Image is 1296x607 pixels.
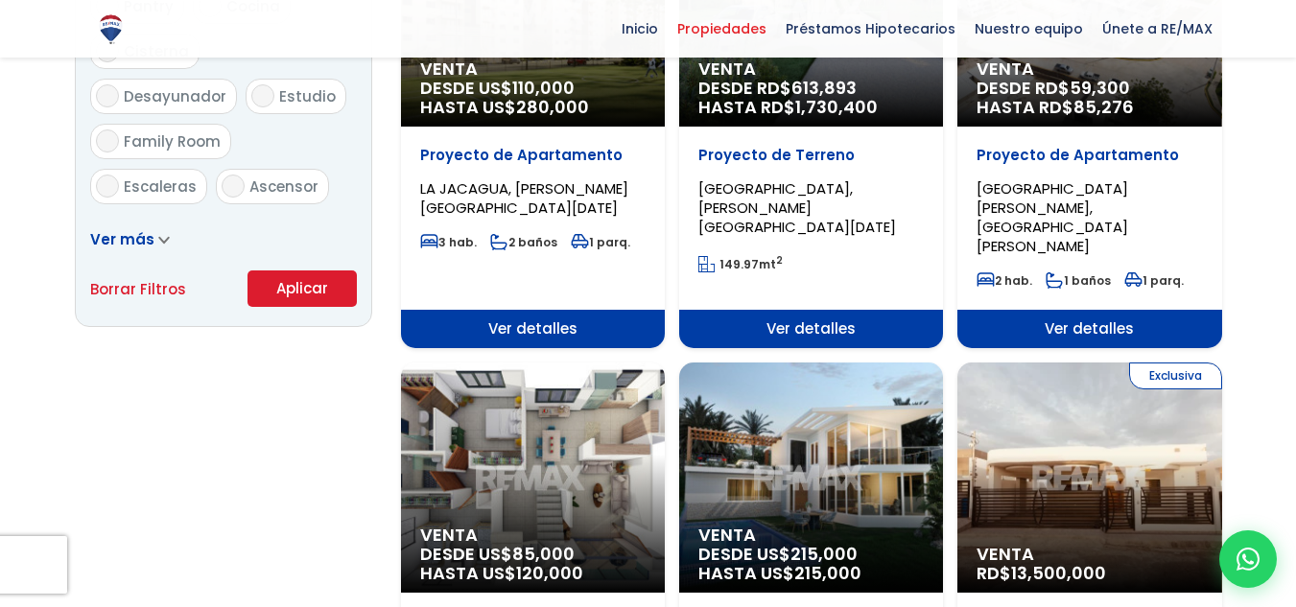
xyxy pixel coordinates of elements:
[977,98,1202,117] span: HASTA RD$
[222,175,245,198] input: Ascensor
[977,545,1202,564] span: Venta
[791,76,857,100] span: 613,893
[1011,561,1106,585] span: 13,500,000
[698,79,924,117] span: DESDE RD$
[668,14,776,43] span: Propiedades
[420,234,477,250] span: 3 hab.
[420,59,646,79] span: Venta
[790,542,858,566] span: 215,000
[977,59,1202,79] span: Venta
[420,178,628,218] span: LA JACAGUA, [PERSON_NAME][GEOGRAPHIC_DATA][DATE]
[90,229,154,249] span: Ver más
[124,86,226,106] span: Desayunador
[420,146,646,165] p: Proyecto de Apartamento
[698,98,924,117] span: HASTA RD$
[719,256,759,272] span: 149.97
[420,564,646,583] span: HASTA US$
[94,12,128,46] img: Logo de REMAX
[965,14,1093,43] span: Nuestro equipo
[247,270,357,307] button: Aplicar
[420,545,646,583] span: DESDE US$
[1073,95,1134,119] span: 85,276
[420,79,646,117] span: DESDE US$
[90,229,170,249] a: Ver más
[251,84,274,107] input: Estudio
[698,525,924,545] span: Venta
[490,234,557,250] span: 2 baños
[96,129,119,152] input: Family Room
[401,310,665,348] span: Ver detalles
[977,146,1202,165] p: Proyecto de Apartamento
[124,176,197,197] span: Escaleras
[794,561,861,585] span: 215,000
[571,234,630,250] span: 1 parq.
[1070,76,1130,100] span: 59,300
[795,95,878,119] span: 1,730,400
[698,178,896,237] span: [GEOGRAPHIC_DATA], [PERSON_NAME][GEOGRAPHIC_DATA][DATE]
[1124,272,1184,289] span: 1 parq.
[776,253,783,268] sup: 2
[124,131,221,152] span: Family Room
[977,79,1202,117] span: DESDE RD$
[698,146,924,165] p: Proyecto de Terreno
[977,272,1032,289] span: 2 hab.
[279,86,336,106] span: Estudio
[512,542,575,566] span: 85,000
[957,310,1221,348] span: Ver detalles
[96,175,119,198] input: Escaleras
[698,545,924,583] span: DESDE US$
[249,176,318,197] span: Ascensor
[90,277,186,301] a: Borrar Filtros
[698,564,924,583] span: HASTA US$
[679,310,943,348] span: Ver detalles
[516,95,589,119] span: 280,000
[977,561,1106,585] span: RD$
[1046,272,1111,289] span: 1 baños
[1129,362,1222,389] span: Exclusiva
[698,59,924,79] span: Venta
[420,98,646,117] span: HASTA US$
[1093,14,1222,43] span: Únete a RE/MAX
[977,178,1128,256] span: [GEOGRAPHIC_DATA][PERSON_NAME], [GEOGRAPHIC_DATA][PERSON_NAME]
[512,76,575,100] span: 110,000
[420,525,646,545] span: Venta
[516,561,583,585] span: 120,000
[96,84,119,107] input: Desayunador
[776,14,965,43] span: Préstamos Hipotecarios
[612,14,668,43] span: Inicio
[698,256,783,272] span: mt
